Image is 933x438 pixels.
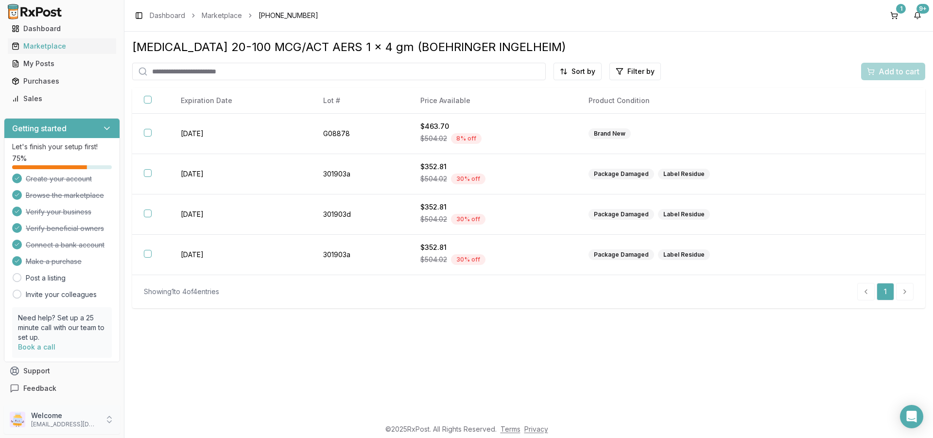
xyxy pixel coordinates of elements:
[877,283,894,300] a: 1
[26,224,104,233] span: Verify beneficial owners
[169,114,311,154] td: [DATE]
[420,243,565,252] div: $352.81
[12,41,112,51] div: Marketplace
[311,88,409,114] th: Lot #
[12,59,112,69] div: My Posts
[31,411,99,420] p: Welcome
[8,37,116,55] a: Marketplace
[588,249,654,260] div: Package Damaged
[501,425,520,433] a: Terms
[420,202,565,212] div: $352.81
[8,90,116,107] a: Sales
[8,20,116,37] a: Dashboard
[150,11,318,20] nav: breadcrumb
[910,8,925,23] button: 9+
[202,11,242,20] a: Marketplace
[916,4,929,14] div: 9+
[259,11,318,20] span: [PHONE_NUMBER]
[169,88,311,114] th: Expiration Date
[169,235,311,275] td: [DATE]
[420,162,565,172] div: $352.81
[26,174,92,184] span: Create your account
[26,257,82,266] span: Make a purchase
[4,56,120,71] button: My Posts
[12,76,112,86] div: Purchases
[420,134,447,143] span: $504.02
[451,174,485,184] div: 30 % off
[588,128,631,139] div: Brand New
[4,38,120,54] button: Marketplace
[10,412,25,427] img: User avatar
[150,11,185,20] a: Dashboard
[26,207,91,217] span: Verify your business
[420,122,565,131] div: $463.70
[4,91,120,106] button: Sales
[609,63,661,80] button: Filter by
[12,94,112,104] div: Sales
[857,283,914,300] nav: pagination
[451,214,485,225] div: 30 % off
[577,88,852,114] th: Product Condition
[658,169,710,179] div: Label Residue
[26,273,66,283] a: Post a listing
[4,73,120,89] button: Purchases
[896,4,906,14] div: 1
[4,380,120,397] button: Feedback
[26,290,97,299] a: Invite your colleagues
[588,209,654,220] div: Package Damaged
[4,362,120,380] button: Support
[420,255,447,264] span: $504.02
[311,154,409,194] td: 301903a
[409,88,577,114] th: Price Available
[886,8,902,23] button: 1
[571,67,595,76] span: Sort by
[18,343,55,351] a: Book a call
[588,169,654,179] div: Package Damaged
[311,235,409,275] td: 301903a
[311,194,409,235] td: 301903d
[658,249,710,260] div: Label Residue
[900,405,923,428] div: Open Intercom Messenger
[311,114,409,154] td: G08878
[12,154,27,163] span: 75 %
[144,287,219,297] div: Showing 1 to 4 of 4 entries
[12,123,67,134] h3: Getting started
[451,254,485,265] div: 30 % off
[553,63,602,80] button: Sort by
[31,420,99,428] p: [EMAIL_ADDRESS][DOMAIN_NAME]
[8,55,116,72] a: My Posts
[524,425,548,433] a: Privacy
[169,194,311,235] td: [DATE]
[420,214,447,224] span: $504.02
[12,142,112,152] p: Let's finish your setup first!
[12,24,112,34] div: Dashboard
[23,384,56,393] span: Feedback
[169,154,311,194] td: [DATE]
[627,67,655,76] span: Filter by
[8,72,116,90] a: Purchases
[132,39,925,55] div: [MEDICAL_DATA] 20-100 MCG/ACT AERS 1 x 4 gm (BOEHRINGER INGELHEIM)
[658,209,710,220] div: Label Residue
[4,4,66,19] img: RxPost Logo
[26,191,104,200] span: Browse the marketplace
[451,133,482,144] div: 8 % off
[4,21,120,36] button: Dashboard
[420,174,447,184] span: $504.02
[18,313,106,342] p: Need help? Set up a 25 minute call with our team to set up.
[26,240,104,250] span: Connect a bank account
